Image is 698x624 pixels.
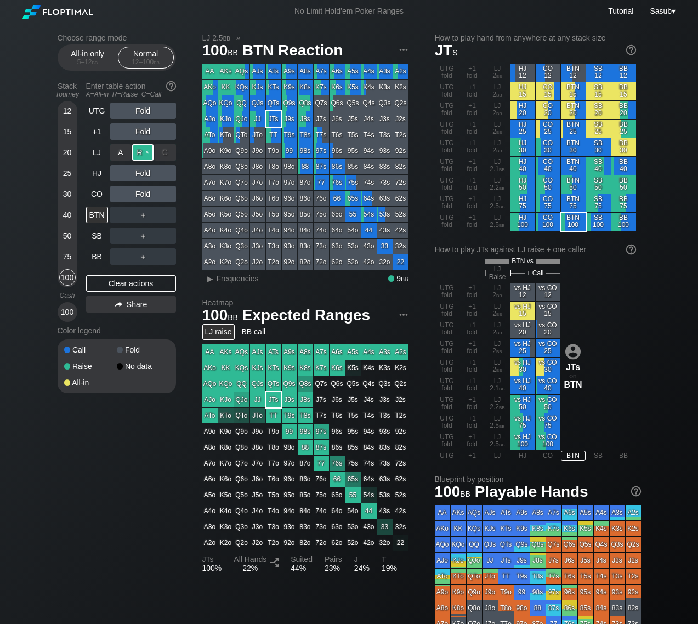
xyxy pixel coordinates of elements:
div: UTG [86,103,108,119]
div: AKs [218,64,234,79]
div: UTG fold [435,213,459,231]
div: 42s [393,223,408,238]
div: J8s [298,111,313,127]
div: UTG fold [435,64,459,82]
div: 84o [298,223,313,238]
div: Q9o [234,143,249,158]
div: LJ 2.2 [485,175,510,194]
div: QTo [234,127,249,143]
div: BB 50 [611,175,636,194]
div: J4o [250,223,265,238]
div: 96o [282,191,297,206]
span: Sasub [650,7,672,15]
div: ＋ [110,228,176,244]
div: +1 fold [460,64,485,82]
div: LJ [86,144,108,161]
div: T6o [266,191,281,206]
div: 74o [314,223,329,238]
span: bb [496,128,502,135]
span: ✕ [143,149,149,155]
div: +1 fold [460,101,485,119]
div: QJo [234,111,249,127]
div: 52s [393,207,408,222]
div: 86s [330,159,345,174]
div: T4o [266,223,281,238]
div: HJ [86,165,108,181]
span: bb [496,90,502,98]
span: JT [435,42,458,59]
div: 83s [377,159,393,174]
div: +1 fold [460,157,485,175]
div: HJ 100 [510,213,535,231]
div: J5o [250,207,265,222]
div: 88 [298,159,313,174]
div: A6o [202,191,218,206]
div: K4s [361,80,377,95]
span: bb [496,146,502,154]
div: BB 20 [611,101,636,119]
div: UTG fold [435,101,459,119]
div: K9o [218,143,234,158]
div: 66 [330,191,345,206]
div: LJ 2.1 [485,157,510,175]
div: +1 fold [460,213,485,231]
div: Fold [110,123,176,140]
div: SB 75 [586,194,611,212]
div: 25 [59,165,76,181]
div: T3o [266,239,281,254]
div: Q8o [234,159,249,174]
div: 77 [314,175,329,190]
div: BTN 12 [561,64,586,82]
div: BTN 25 [561,120,586,138]
div: CO 25 [536,120,560,138]
div: AQo [202,95,218,111]
div: 87s [314,159,329,174]
div: HJ 50 [510,175,535,194]
div: 87o [298,175,313,190]
div: J2s [393,111,408,127]
div: All-in [64,379,117,387]
div: SB 20 [586,101,611,119]
span: bb [499,221,505,229]
div: BB 40 [611,157,636,175]
div: BB 100 [611,213,636,231]
div: 82s [393,159,408,174]
img: icon-avatar.b40e07d9.svg [565,344,581,359]
div: SB 12 [586,64,611,82]
span: bb [496,72,502,80]
div: J7s [314,111,329,127]
div: T7o [266,175,281,190]
div: JTo [250,127,265,143]
div: A5s [345,64,361,79]
div: 92s [393,143,408,158]
div: BB 25 [611,120,636,138]
div: A9o [202,143,218,158]
div: Enter table action [86,77,176,103]
div: 53s [377,207,393,222]
div: K6o [218,191,234,206]
div: SB 40 [586,157,611,175]
div: A [110,144,132,161]
div: Raise [64,362,117,370]
div: No Limit Hold’em Poker Ranges [278,7,420,18]
span: s [452,46,457,58]
img: help.32db89a4.svg [625,243,637,256]
div: JTs [266,111,281,127]
div: K6s [330,80,345,95]
div: BTN 30 [561,138,586,156]
img: help.32db89a4.svg [165,80,177,92]
div: 15 [59,123,76,140]
div: Q2s [393,95,408,111]
div: Fold [110,103,176,119]
div: J4s [361,111,377,127]
div: 30 [59,186,76,202]
span: bb [223,33,230,42]
div: J7o [250,175,265,190]
div: Q6o [234,191,249,206]
div: K5s [345,80,361,95]
div: K3o [218,239,234,254]
div: 97o [282,175,297,190]
div: HJ 20 [510,101,535,119]
div: CO 20 [536,101,560,119]
div: CO 100 [536,213,560,231]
